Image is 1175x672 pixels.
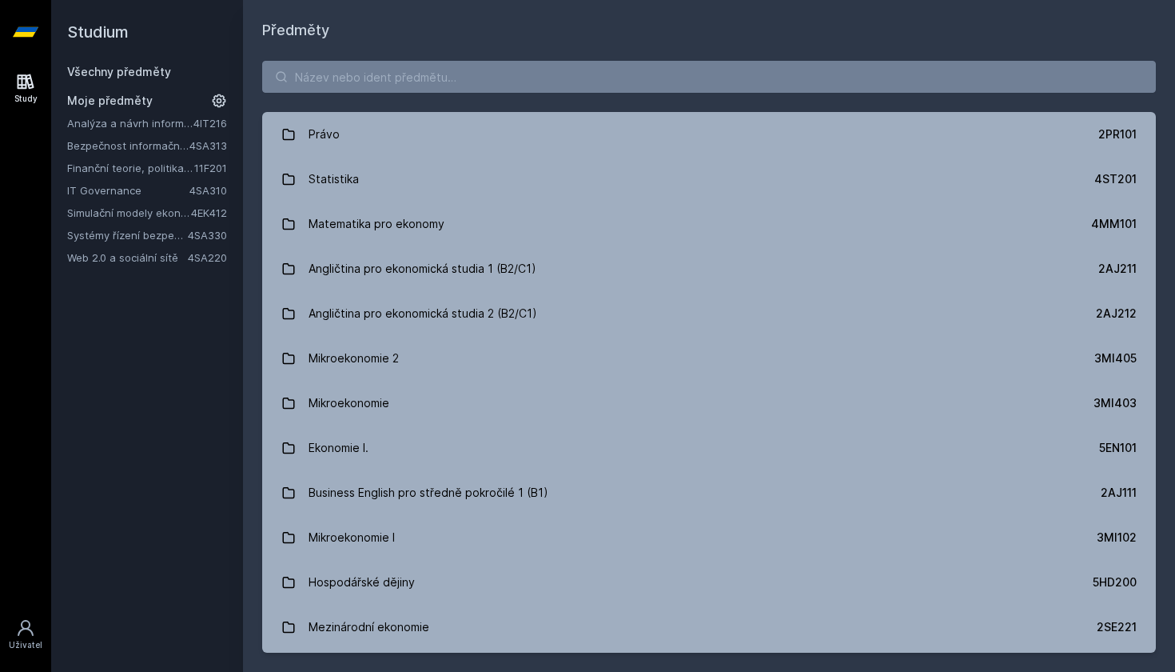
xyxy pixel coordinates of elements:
a: Bezpečnost informačních systémů [67,138,189,154]
input: Název nebo ident předmětu… [262,61,1156,93]
a: 4SA313 [189,139,227,152]
a: 4SA310 [189,184,227,197]
a: Uživatel [3,610,48,659]
a: Matematika pro ekonomy 4MM101 [262,202,1156,246]
a: Angličtina pro ekonomická studia 1 (B2/C1) 2AJ211 [262,246,1156,291]
a: Mikroekonomie I 3MI102 [262,515,1156,560]
a: Ekonomie I. 5EN101 [262,426,1156,470]
div: Mezinárodní ekonomie [309,611,429,643]
span: Moje předměty [67,93,153,109]
div: 5HD200 [1093,574,1137,590]
div: Mikroekonomie 2 [309,342,399,374]
div: Právo [309,118,340,150]
div: 2AJ111 [1101,485,1137,501]
div: 2AJ212 [1096,306,1137,322]
a: Study [3,64,48,113]
div: Ekonomie I. [309,432,368,464]
a: Finanční teorie, politika a instituce [67,160,194,176]
div: Hospodářské dějiny [309,566,415,598]
div: Matematika pro ekonomy [309,208,444,240]
a: Analýza a návrh informačních systémů [67,115,193,131]
a: Angličtina pro ekonomická studia 2 (B2/C1) 2AJ212 [262,291,1156,336]
a: Mikroekonomie 2 3MI405 [262,336,1156,381]
h1: Předměty [262,19,1156,42]
a: Web 2.0 a sociální sítě [67,250,188,266]
div: Angličtina pro ekonomická studia 1 (B2/C1) [309,253,536,285]
a: 11F201 [194,162,227,174]
a: Business English pro středně pokročilé 1 (B1) 2AJ111 [262,470,1156,515]
div: 5EN101 [1099,440,1137,456]
div: Mikroekonomie [309,387,389,419]
div: Angličtina pro ekonomická studia 2 (B2/C1) [309,298,537,330]
a: Všechny předměty [67,65,171,78]
a: Mezinárodní ekonomie 2SE221 [262,605,1156,650]
a: 4EK412 [191,206,227,219]
div: 4MM101 [1091,216,1137,232]
a: Systémy řízení bezpečnostních událostí [67,227,188,243]
div: Uživatel [9,639,42,651]
div: 3MI403 [1093,395,1137,411]
div: Business English pro středně pokročilé 1 (B1) [309,477,548,509]
div: Mikroekonomie I [309,522,395,554]
div: Study [14,93,38,105]
a: Statistika 4ST201 [262,157,1156,202]
a: 4SA220 [188,251,227,264]
div: 2AJ211 [1098,261,1137,277]
div: Statistika [309,163,359,195]
div: 3MI102 [1097,530,1137,546]
a: Simulační modely ekonomických procesů [67,205,191,221]
div: 2PR101 [1098,126,1137,142]
a: Právo 2PR101 [262,112,1156,157]
a: 4SA330 [188,229,227,242]
div: 4ST201 [1094,171,1137,187]
div: 2SE221 [1097,619,1137,635]
a: Mikroekonomie 3MI403 [262,381,1156,426]
a: 4IT216 [193,117,227,130]
div: 3MI405 [1094,350,1137,366]
a: Hospodářské dějiny 5HD200 [262,560,1156,605]
a: IT Governance [67,182,189,198]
